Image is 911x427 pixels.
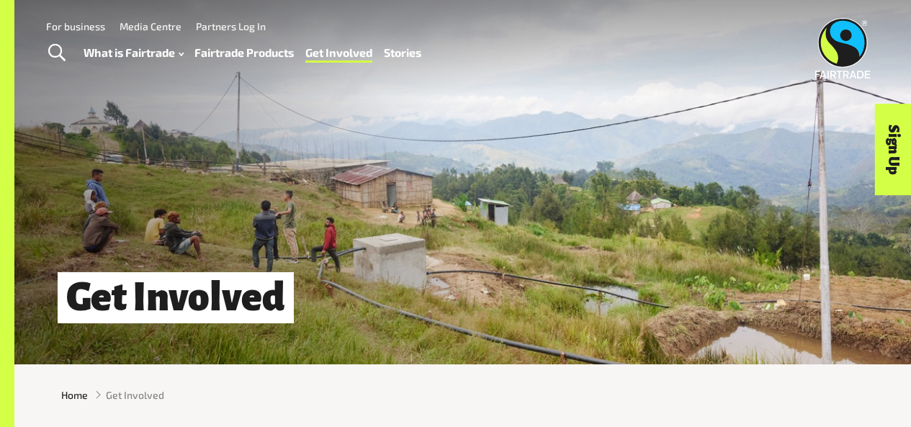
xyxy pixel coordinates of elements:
[120,20,181,32] a: Media Centre
[61,387,88,403] a: Home
[39,35,74,71] a: Toggle Search
[194,42,294,63] a: Fairtrade Products
[305,42,372,63] a: Get Involved
[84,42,184,63] a: What is Fairtrade
[46,20,105,32] a: For business
[815,18,871,78] img: Fairtrade Australia New Zealand logo
[196,20,266,32] a: Partners Log In
[106,387,164,403] span: Get Involved
[384,42,421,63] a: Stories
[58,272,294,323] h1: Get Involved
